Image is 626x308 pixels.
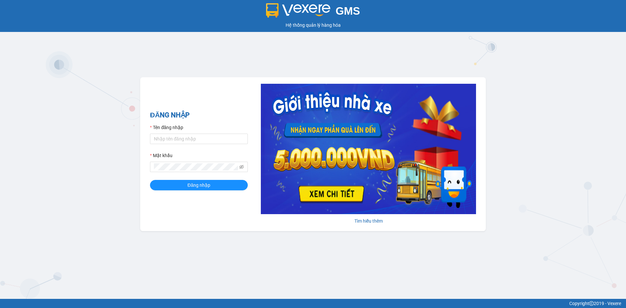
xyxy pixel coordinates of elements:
span: Đăng nhập [187,182,210,189]
button: Đăng nhập [150,180,248,190]
img: logo 2 [266,3,331,18]
span: GMS [335,5,360,17]
img: banner-0 [261,84,476,214]
div: Hệ thống quản lý hàng hóa [2,22,624,29]
h2: ĐĂNG NHẬP [150,110,248,121]
input: Tên đăng nhập [150,134,248,144]
label: Tên đăng nhập [150,124,183,131]
input: Mật khẩu [154,163,238,170]
a: GMS [266,10,360,15]
div: Copyright 2019 - Vexere [5,300,621,307]
span: copyright [589,301,594,306]
label: Mật khẩu [150,152,172,159]
div: Tìm hiểu thêm [261,217,476,225]
span: eye-invisible [239,165,244,169]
